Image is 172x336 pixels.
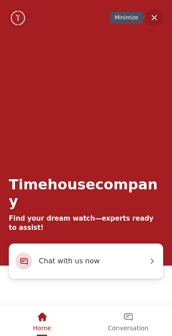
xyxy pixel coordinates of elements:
span: Home [33,325,51,332]
em: Minimize [146,9,163,26]
div: Chat with us now [9,244,163,279]
span: Minimize [115,15,138,21]
div: Timehousecompany [9,176,163,210]
span: Conversation [108,325,148,332]
div: Conversation [85,305,171,335]
span: Chat with us now [39,255,148,267]
div: Home [1,305,83,335]
div: Find your dream watch—experts ready to assist! [9,214,163,233]
img: Company logo [10,9,27,27]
